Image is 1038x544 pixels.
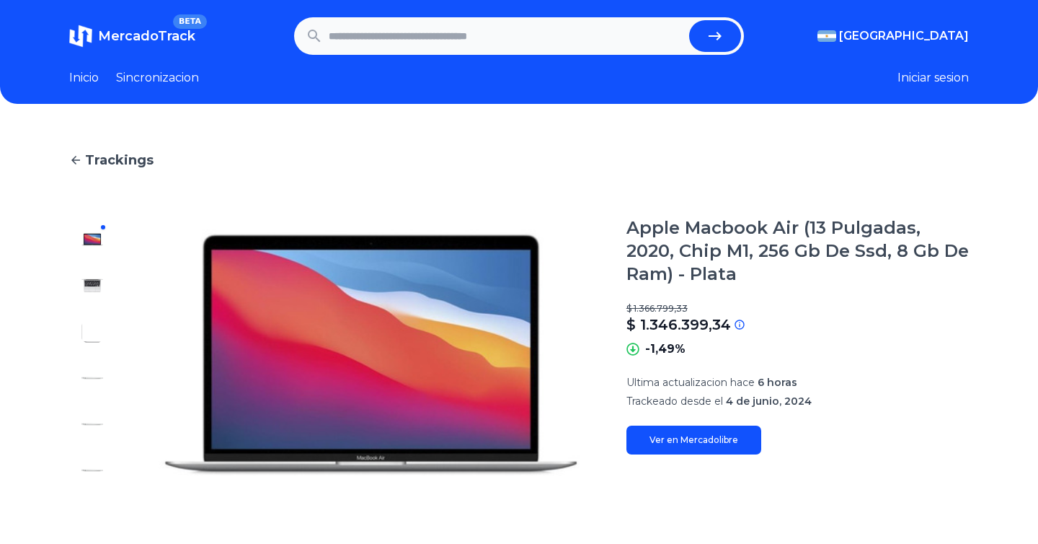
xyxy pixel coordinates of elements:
[85,150,154,170] span: Trackings
[626,395,723,408] span: Trackeado desde el
[626,216,969,286] h1: Apple Macbook Air (13 Pulgadas, 2020, Chip M1, 256 Gb De Ssd, 8 Gb De Ram) - Plata
[726,395,812,408] span: 4 de junio, 2024
[81,320,104,343] img: Apple Macbook Air (13 Pulgadas, 2020, Chip M1, 256 Gb De Ssd, 8 Gb De Ram) - Plata
[81,459,104,482] img: Apple Macbook Air (13 Pulgadas, 2020, Chip M1, 256 Gb De Ssd, 8 Gb De Ram) - Plata
[69,25,92,48] img: MercadoTrack
[897,69,969,87] button: Iniciar sesion
[626,315,731,335] p: $ 1.346.399,34
[81,413,104,436] img: Apple Macbook Air (13 Pulgadas, 2020, Chip M1, 256 Gb De Ssd, 8 Gb De Ram) - Plata
[626,376,755,389] span: Ultima actualizacion hace
[817,27,969,45] button: [GEOGRAPHIC_DATA]
[81,274,104,297] img: Apple Macbook Air (13 Pulgadas, 2020, Chip M1, 256 Gb De Ssd, 8 Gb De Ram) - Plata
[626,303,969,315] p: $ 1.366.799,33
[645,341,686,358] p: -1,49%
[173,14,207,29] span: BETA
[69,150,969,170] a: Trackings
[817,30,836,42] img: Argentina
[116,69,199,87] a: Sincronizacion
[69,25,195,48] a: MercadoTrackBETA
[839,27,969,45] span: [GEOGRAPHIC_DATA]
[81,367,104,390] img: Apple Macbook Air (13 Pulgadas, 2020, Chip M1, 256 Gb De Ssd, 8 Gb De Ram) - Plata
[626,426,761,455] a: Ver en Mercadolibre
[69,69,99,87] a: Inicio
[98,28,195,44] span: MercadoTrack
[144,216,598,493] img: Apple Macbook Air (13 Pulgadas, 2020, Chip M1, 256 Gb De Ssd, 8 Gb De Ram) - Plata
[758,376,797,389] span: 6 horas
[81,228,104,251] img: Apple Macbook Air (13 Pulgadas, 2020, Chip M1, 256 Gb De Ssd, 8 Gb De Ram) - Plata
